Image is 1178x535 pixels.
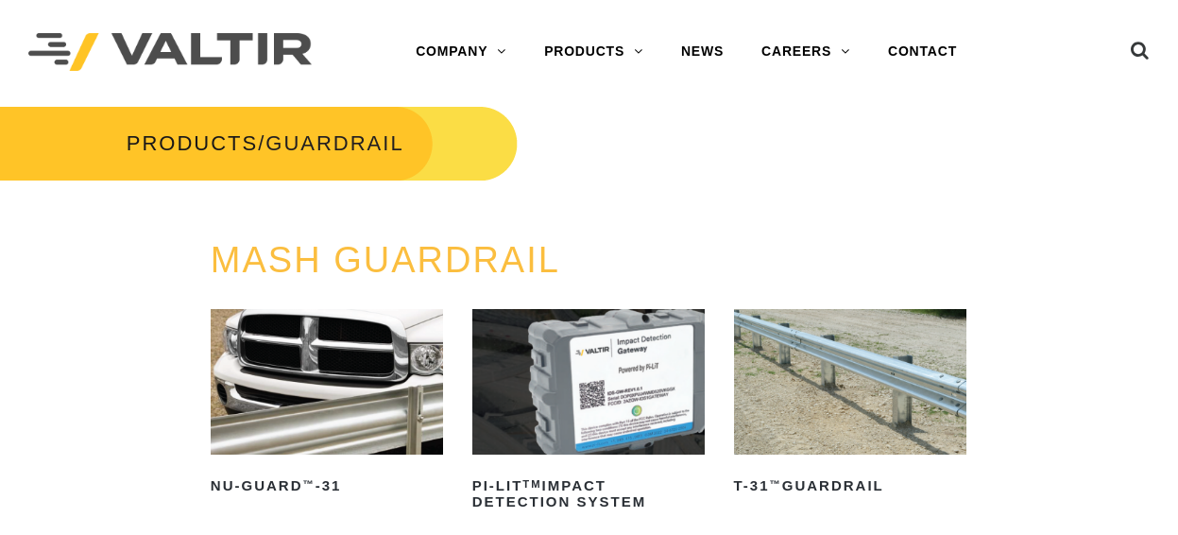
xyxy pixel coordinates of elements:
a: CONTACT [869,33,976,71]
a: MASH GUARDRAIL [211,240,560,280]
img: Valtir [28,33,312,72]
h2: NU-GUARD -31 [211,472,443,502]
a: COMPANY [397,33,525,71]
sup: ™ [770,478,782,490]
h2: PI-LIT Impact Detection System [472,472,705,517]
span: GUARDRAIL [265,131,403,155]
a: PRODUCTS [525,33,662,71]
a: CAREERS [743,33,869,71]
a: NU-GUARD™-31 [211,309,443,502]
a: NEWS [662,33,743,71]
sup: TM [522,478,541,490]
sup: ™ [303,478,316,490]
a: T-31™Guardrail [734,309,966,502]
h2: T-31 Guardrail [734,472,966,502]
a: PI-LITTMImpact Detection System [472,309,705,517]
a: PRODUCTS [127,131,258,155]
